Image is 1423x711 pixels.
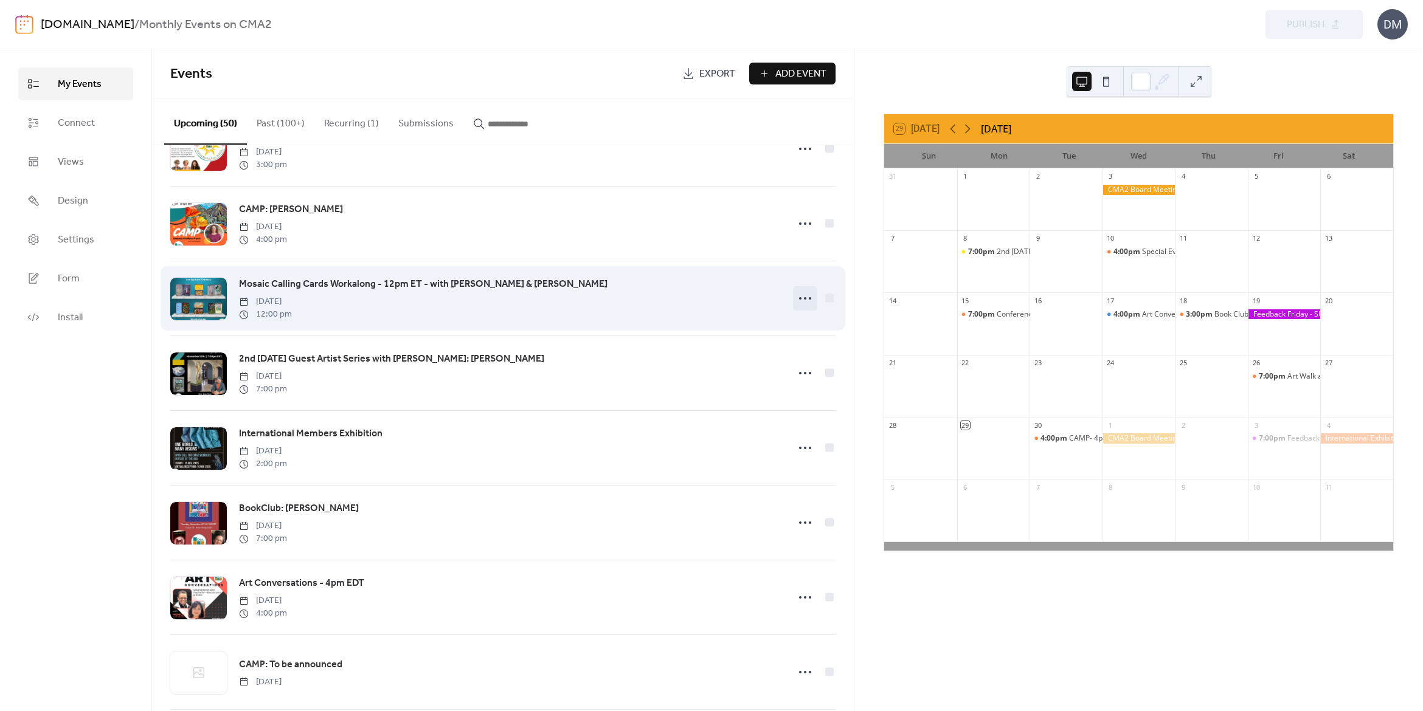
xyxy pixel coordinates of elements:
div: 5 [888,483,897,492]
a: Form [18,262,133,295]
a: Install [18,301,133,334]
div: Art Walk and Happy Hour [1287,371,1373,382]
b: / [134,13,139,36]
div: 15 [961,296,970,305]
span: Export [699,67,735,81]
a: Art Conversations - 4pm EDT [239,575,364,591]
div: Art Walk and Happy Hour [1248,371,1321,382]
span: 7:00 pm [239,383,287,396]
div: 1 [961,172,970,181]
img: logo [15,15,33,34]
div: 23 [1033,359,1042,368]
div: 11 [1324,483,1333,492]
span: 7:00 pm [239,532,287,545]
div: Thu [1174,144,1244,168]
span: 7:00pm [1259,433,1287,444]
button: Recurring (1) [314,98,389,143]
span: 4:00pm [1113,309,1142,320]
span: International Members Exhibition [239,427,383,441]
div: Book Club - [PERSON_NAME] - 3:00 pm EDT [1214,309,1361,320]
b: Monthly Events on CMA2 [139,13,272,36]
button: Submissions [389,98,463,143]
span: Art Conversations - 4pm EDT [239,576,364,591]
span: 2:00 pm [239,458,287,470]
div: 13 [1324,234,1333,243]
div: 5 [1252,172,1261,181]
div: CAMP- 4pm EDT - [PERSON_NAME] [1069,433,1188,444]
span: BookClub: [PERSON_NAME] [239,501,359,516]
div: Mon [964,144,1034,168]
span: [DATE] [239,370,287,383]
span: 7:00pm [968,309,997,320]
div: 9 [1179,483,1188,492]
div: Special Event: NOVEM 2025 Collaborative Mosaic - 4PM EDT [1142,247,1346,257]
div: 16 [1033,296,1042,305]
div: 2 [1179,421,1188,430]
div: 19 [1252,296,1261,305]
div: 6 [1324,172,1333,181]
span: CAMP: [PERSON_NAME] [239,202,343,217]
span: 7:00pm [1259,371,1287,382]
div: Conference Preview - 7:00PM EDT [957,309,1030,320]
div: International Exhibition: Submission Deadline [1320,433,1393,444]
div: Feedback Friday - SUBMISSION DEADLINE [1248,309,1321,320]
span: 4:00 pm [239,233,287,246]
div: 10 [1106,234,1115,243]
div: 28 [888,421,897,430]
a: CAMP: [PERSON_NAME] [239,202,343,218]
span: 4:00pm [1113,247,1142,257]
div: Sat [1314,144,1383,168]
button: Add Event [749,63,836,84]
a: My Events [18,67,133,100]
div: 25 [1179,359,1188,368]
div: 2 [1033,172,1042,181]
div: 22 [961,359,970,368]
a: Design [18,184,133,217]
div: 27 [1324,359,1333,368]
div: 30 [1033,421,1042,430]
a: Views [18,145,133,178]
div: 14 [888,296,897,305]
div: Art Conversations - 4pm EDT [1142,309,1240,320]
div: 24 [1106,359,1115,368]
span: Add Event [775,67,826,81]
div: Feedback Friday with Fran Garrido & Shelley Beaumont, 7pm EDT [1248,433,1321,444]
div: 17 [1106,296,1115,305]
div: CMA2 Board Meeting [1103,185,1175,195]
button: Past (100+) [247,98,314,143]
div: 3 [1252,421,1261,430]
div: 2nd [DATE] Guest Artist Series with [PERSON_NAME]- 7pm EDT - [PERSON_NAME] [997,247,1273,257]
span: My Events [58,77,102,92]
div: 21 [888,359,897,368]
div: 8 [1106,483,1115,492]
div: CAMP- 4pm EDT - Jeannette Brossart [1030,433,1103,444]
div: 7 [888,234,897,243]
div: Fri [1244,144,1314,168]
div: 4 [1324,421,1333,430]
a: BookClub: [PERSON_NAME] [239,501,359,517]
a: Settings [18,223,133,256]
div: Conference Preview - 7:00PM EDT [997,309,1112,320]
span: Settings [58,233,94,247]
div: 6 [961,483,970,492]
a: International Members Exhibition [239,426,383,442]
span: Views [58,155,84,170]
div: Special Event: NOVEM 2025 Collaborative Mosaic - 4PM EDT [1103,247,1175,257]
div: 11 [1179,234,1188,243]
span: 4:00 pm [239,607,287,620]
span: 12:00 pm [239,308,292,321]
div: 1 [1106,421,1115,430]
span: [DATE] [239,520,287,532]
span: 7:00pm [968,247,997,257]
div: DM [1377,9,1408,39]
div: 4 [1179,172,1188,181]
div: 20 [1324,296,1333,305]
span: [DATE] [239,594,287,607]
span: CAMP: To be announced [239,658,342,672]
span: [DATE] [239,445,287,458]
a: Mosaic Calling Cards Workalong - 12pm ET - with [PERSON_NAME] & [PERSON_NAME] [239,276,608,292]
span: [DATE] [239,295,292,308]
div: 3 [1106,172,1115,181]
div: 26 [1252,359,1261,368]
